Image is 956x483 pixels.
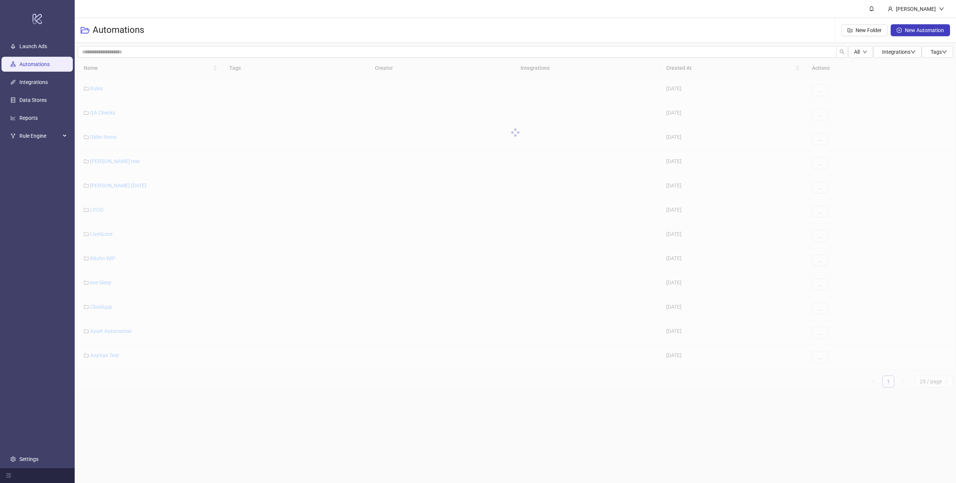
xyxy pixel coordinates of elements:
[891,24,950,36] button: New Automation
[19,128,60,143] span: Rule Engine
[942,49,947,54] span: down
[856,27,882,33] span: New Folder
[10,133,16,138] span: fork
[910,49,916,54] span: down
[847,28,853,33] span: folder-add
[863,50,867,54] span: down
[905,27,944,33] span: New Automation
[854,49,860,55] span: All
[931,49,947,55] span: Tags
[81,26,90,35] span: folder-open
[869,6,874,11] span: bell
[839,49,845,54] span: search
[19,456,38,462] a: Settings
[6,473,11,478] span: menu-fold
[897,28,902,33] span: plus-circle
[19,97,47,103] a: Data Stores
[19,43,47,49] a: Launch Ads
[841,24,888,36] button: New Folder
[888,6,893,12] span: user
[848,46,873,58] button: Alldown
[882,49,916,55] span: Integrations
[19,115,38,121] a: Reports
[939,6,944,12] span: down
[19,61,50,67] a: Automations
[922,46,953,58] button: Tagsdown
[873,46,922,58] button: Integrationsdown
[93,24,144,36] h3: Automations
[19,79,48,85] a: Integrations
[893,5,939,13] div: [PERSON_NAME]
